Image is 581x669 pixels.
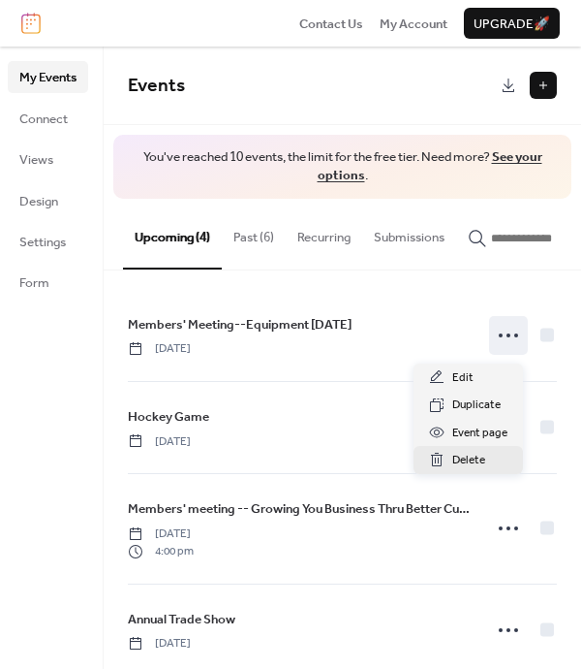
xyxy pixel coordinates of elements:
button: Recurring [286,199,362,267]
span: [DATE] [128,635,191,653]
img: logo [21,13,41,34]
span: Connect [19,110,68,129]
span: Upgrade 🚀 [474,15,550,34]
span: Duplicate [452,396,501,415]
a: Form [8,267,88,298]
span: [DATE] [128,433,191,451]
a: Annual Trade Show [128,609,235,630]
span: Hockey Game [128,407,209,427]
a: Contact Us [299,14,363,33]
span: 4:00 pm [128,543,194,560]
span: Events [128,68,185,104]
span: Settings [19,233,66,252]
a: See your options [318,144,542,188]
span: Delete [452,451,485,470]
span: Form [19,273,49,293]
span: Event page [452,424,507,443]
a: My Events [8,61,88,92]
span: [DATE] [128,526,194,543]
span: Design [19,192,58,211]
a: Hockey Game [128,406,209,428]
span: Members' Meeting--Equipment [DATE] [128,315,352,334]
button: Submissions [362,199,456,267]
a: Settings [8,226,88,257]
a: Views [8,143,88,175]
span: My Events [19,68,76,87]
span: [DATE] [128,340,191,358]
a: My Account [380,14,447,33]
a: Members' meeting -- Growing You Business Thru Better Customer Relations [128,498,470,520]
span: Annual Trade Show [128,610,235,629]
span: Edit [452,368,474,388]
a: Members' Meeting--Equipment [DATE] [128,314,352,335]
span: My Account [380,15,447,34]
a: Connect [8,103,88,134]
span: You've reached 10 events, the limit for the free tier. Need more? . [133,148,552,185]
a: Design [8,185,88,216]
span: Members' meeting -- Growing You Business Thru Better Customer Relations [128,499,470,519]
span: Contact Us [299,15,363,34]
button: Past (6) [222,199,286,267]
span: Views [19,150,53,170]
button: Upgrade🚀 [464,8,560,39]
button: Upcoming (4) [123,199,222,269]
